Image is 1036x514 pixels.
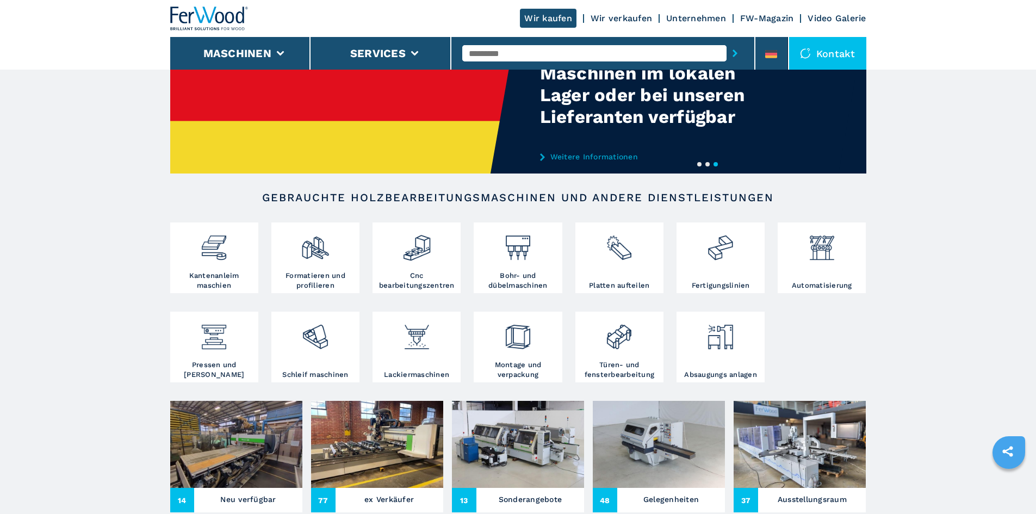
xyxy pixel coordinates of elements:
h3: Platten aufteilen [589,281,649,290]
img: Neu verfügbar [170,401,302,488]
button: Services [350,47,406,60]
a: Automatisierung [778,222,866,293]
h3: Fertigungslinien [692,281,750,290]
a: Kantenanleim maschien [170,222,258,293]
a: Wir kaufen [520,9,576,28]
a: ex Verkäufer 77ex Verkäufer [311,401,443,512]
a: Unternehmen [666,13,726,23]
img: pressa-strettoia.png [200,314,228,351]
a: Ausstellungsraum37Ausstellungsraum [734,401,866,512]
a: Lackiermaschinen [373,312,461,382]
img: foratrici_inseritrici_2.png [504,225,532,262]
img: linee_di_produzione_2.png [706,225,735,262]
a: Cnc bearbeitungszentren [373,222,461,293]
button: 1 [697,162,702,166]
a: Wir verkaufen [591,13,652,23]
img: bordatrici_1.png [200,225,228,262]
a: sharethis [994,438,1021,465]
h3: Cnc bearbeitungszentren [375,271,458,290]
button: 2 [705,162,710,166]
h3: Neu verfügbar [220,492,276,507]
img: aspirazione_1.png [706,314,735,351]
h3: Lackiermaschinen [384,370,449,380]
a: Video Galerie [808,13,866,23]
a: Absaugungs anlagen [677,312,765,382]
a: FW-Magazin [740,13,794,23]
h3: Absaugungs anlagen [684,370,757,380]
h3: Türen- und fensterbearbeitung [578,360,661,380]
a: Pressen und [PERSON_NAME] [170,312,258,382]
a: Türen- und fensterbearbeitung [575,312,663,382]
button: submit-button [727,41,743,66]
h3: ex Verkäufer [364,492,414,507]
img: Gelegenheiten [593,401,725,488]
img: Sonderangebote [452,401,584,488]
button: Maschinen [203,47,271,60]
img: ex Verkäufer [311,401,443,488]
img: centro_di_lavoro_cnc_2.png [402,225,431,262]
a: Gelegenheiten48Gelegenheiten [593,401,725,512]
span: 48 [593,488,617,512]
img: Kontakt [800,48,811,59]
h3: Pressen und [PERSON_NAME] [173,360,256,380]
a: Neu verfügbar 14Neu verfügbar [170,401,302,512]
span: 77 [311,488,336,512]
img: Ferwood [170,7,249,30]
h3: Bohr- und dübelmaschinen [476,271,559,290]
div: Kontakt [789,37,866,70]
img: Maschinen im lokalen Lager oder bei unseren Lieferanten verfügbar [170,16,518,174]
button: 3 [714,162,718,166]
a: Weitere Informationen [540,152,753,161]
a: Platten aufteilen [575,222,663,293]
a: Schleif maschinen [271,312,359,382]
h2: Gebrauchte Holzbearbeitungsmaschinen und andere Dienstleistungen [205,191,832,204]
a: Bohr- und dübelmaschinen [474,222,562,293]
span: 37 [734,488,758,512]
h3: Kantenanleim maschien [173,271,256,290]
img: verniciatura_1.png [402,314,431,351]
img: sezionatrici_2.png [605,225,634,262]
h3: Gelegenheiten [643,492,699,507]
img: montaggio_imballaggio_2.png [504,314,532,351]
img: lavorazione_porte_finestre_2.png [605,314,634,351]
h3: Automatisierung [792,281,852,290]
h3: Formatieren und profilieren [274,271,357,290]
a: Montage und verpackung [474,312,562,382]
img: Ausstellungsraum [734,401,866,488]
h3: Ausstellungsraum [778,492,847,507]
a: Formatieren und profilieren [271,222,359,293]
a: Sonderangebote 13Sonderangebote [452,401,584,512]
a: Fertigungslinien [677,222,765,293]
img: levigatrici_2.png [301,314,330,351]
h3: Montage und verpackung [476,360,559,380]
iframe: Chat [990,465,1028,506]
h3: Schleif maschinen [282,370,348,380]
span: 13 [452,488,476,512]
img: automazione.png [808,225,836,262]
img: squadratrici_2.png [301,225,330,262]
h3: Sonderangebote [499,492,562,507]
span: 14 [170,488,195,512]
